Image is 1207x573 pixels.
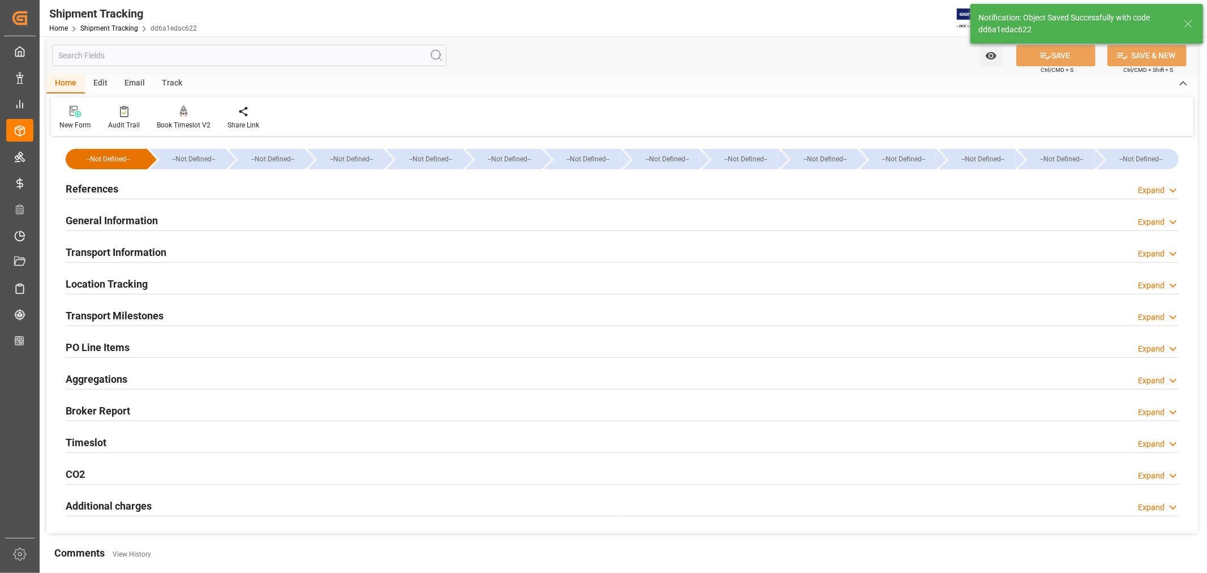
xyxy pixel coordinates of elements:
div: Expand [1138,216,1165,228]
div: --Not Defined-- [466,149,542,169]
div: Expand [1138,407,1165,418]
div: Book Timeslot V2 [157,120,211,130]
h2: PO Line Items [66,340,130,355]
div: --Not Defined-- [1018,149,1094,169]
button: SAVE & NEW [1107,45,1187,66]
div: Expand [1138,470,1165,482]
div: --Not Defined-- [556,149,620,169]
div: Edit [85,74,116,93]
div: --Not Defined-- [77,149,139,169]
div: --Not Defined-- [781,149,857,169]
div: --Not Defined-- [308,149,384,169]
div: New Form [59,120,91,130]
img: Exertis%20JAM%20-%20Email%20Logo.jpg_1722504956.jpg [957,8,996,28]
div: --Not Defined-- [1097,149,1179,169]
div: Email [116,74,153,93]
div: --Not Defined-- [150,149,226,169]
h2: Timeslot [66,435,106,450]
div: --Not Defined-- [714,149,778,169]
a: View History [113,550,151,558]
div: Shipment Tracking [49,5,197,22]
div: --Not Defined-- [398,149,462,169]
h2: Aggregations [66,371,127,387]
button: SAVE [1016,45,1096,66]
div: --Not Defined-- [66,149,147,169]
div: Expand [1138,185,1165,196]
a: Shipment Tracking [80,24,138,32]
div: --Not Defined-- [860,149,936,169]
div: --Not Defined-- [1029,149,1094,169]
div: --Not Defined-- [702,149,778,169]
div: --Not Defined-- [544,149,620,169]
div: --Not Defined-- [229,149,304,169]
a: Home [49,24,68,32]
div: --Not Defined-- [386,149,462,169]
h2: CO2 [66,467,85,482]
div: --Not Defined-- [871,149,936,169]
div: Expand [1138,438,1165,450]
div: --Not Defined-- [624,149,699,169]
div: --Not Defined-- [1109,149,1173,169]
div: Share Link [227,120,259,130]
div: --Not Defined-- [161,149,226,169]
h2: Transport Information [66,245,166,260]
div: Audit Trail [108,120,140,130]
div: --Not Defined-- [635,149,699,169]
div: Expand [1138,343,1165,355]
div: --Not Defined-- [793,149,857,169]
div: Expand [1138,248,1165,260]
h2: Broker Report [66,403,130,418]
div: Expand [1138,280,1165,292]
div: Expand [1138,502,1165,514]
div: --Not Defined-- [319,149,384,169]
div: --Not Defined-- [939,149,1015,169]
div: Track [153,74,191,93]
div: Notification: Object Saved Successfully with code dd6a1edac622 [978,12,1173,36]
h2: Location Tracking [66,276,148,292]
button: open menu [980,45,1003,66]
h2: General Information [66,213,158,228]
div: Expand [1138,311,1165,323]
span: Ctrl/CMD + S [1041,66,1073,74]
input: Search Fields [52,45,446,66]
h2: References [66,181,118,196]
h2: Additional charges [66,498,152,514]
div: --Not Defined-- [477,149,542,169]
h2: Comments [54,545,105,561]
div: --Not Defined-- [951,149,1015,169]
div: --Not Defined-- [240,149,304,169]
div: Expand [1138,375,1165,387]
div: Home [46,74,85,93]
span: Ctrl/CMD + Shift + S [1123,66,1173,74]
h2: Transport Milestones [66,308,164,323]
